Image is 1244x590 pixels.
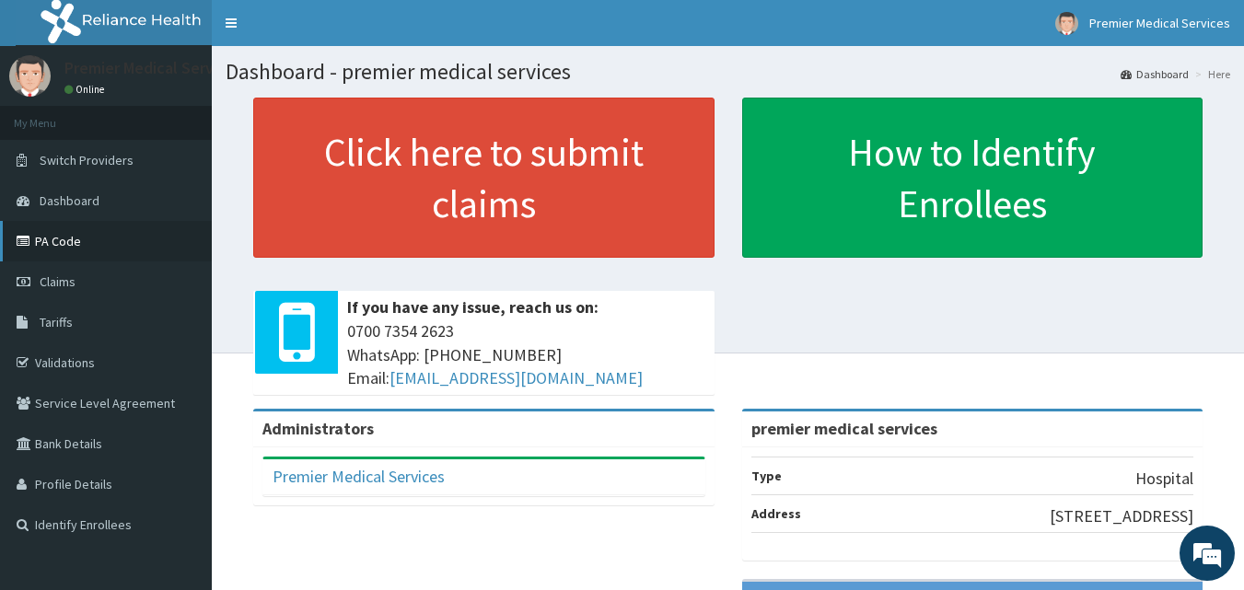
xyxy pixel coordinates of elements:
[40,273,76,290] span: Claims
[751,505,801,522] b: Address
[273,466,445,487] a: Premier Medical Services
[1191,66,1230,82] li: Here
[253,98,715,258] a: Click here to submit claims
[262,418,374,439] b: Administrators
[389,367,643,388] a: [EMAIL_ADDRESS][DOMAIN_NAME]
[742,98,1203,258] a: How to Identify Enrollees
[64,60,242,76] p: Premier Medical Services
[1089,15,1230,31] span: Premier Medical Services
[751,468,782,484] b: Type
[40,152,134,168] span: Switch Providers
[1050,504,1193,528] p: [STREET_ADDRESS]
[1055,12,1078,35] img: User Image
[40,192,99,209] span: Dashboard
[1121,66,1189,82] a: Dashboard
[64,83,109,96] a: Online
[9,55,51,97] img: User Image
[40,314,73,330] span: Tariffs
[751,418,937,439] strong: premier medical services
[347,319,705,390] span: 0700 7354 2623 WhatsApp: [PHONE_NUMBER] Email:
[347,296,599,318] b: If you have any issue, reach us on:
[1135,467,1193,491] p: Hospital
[226,60,1230,84] h1: Dashboard - premier medical services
